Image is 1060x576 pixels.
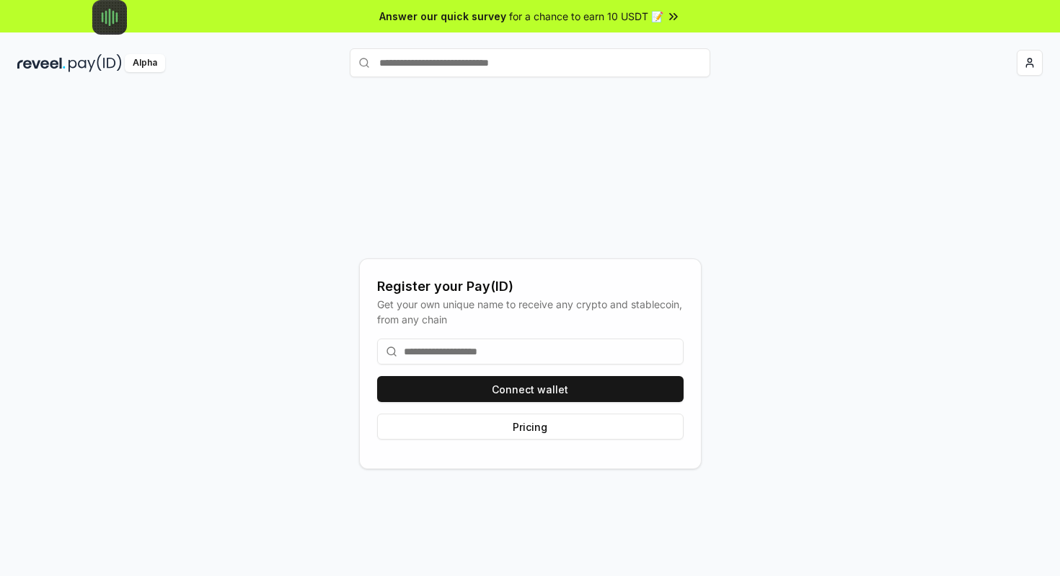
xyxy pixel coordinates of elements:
button: Pricing [377,414,684,440]
img: reveel_dark [17,54,66,72]
img: pay_id [69,54,122,72]
div: Register your Pay(ID) [377,276,684,297]
div: Get your own unique name to receive any crypto and stablecoin, from any chain [377,297,684,327]
div: Alpha [125,54,165,72]
span: Answer our quick survey [379,9,506,24]
span: for a chance to earn 10 USDT 📝 [509,9,663,24]
button: Connect wallet [377,376,684,402]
